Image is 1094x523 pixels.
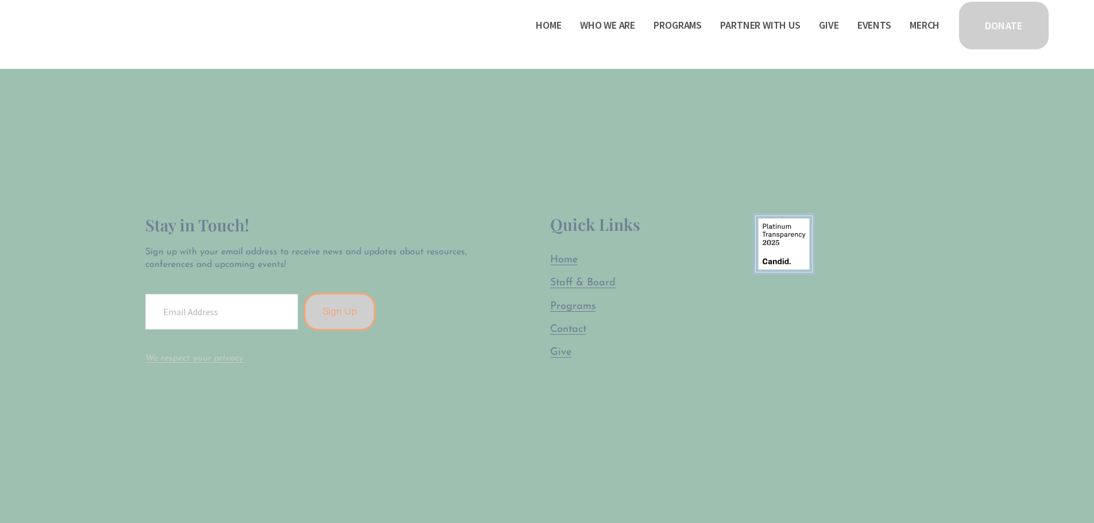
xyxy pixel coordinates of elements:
[550,253,578,268] a: Home
[145,354,245,363] a: We respect your privacy.
[550,214,640,235] span: Quick Links
[550,255,578,265] span: Home
[580,17,635,34] span: Who We Are
[654,17,702,34] span: Programs
[720,17,800,34] span: Partner With Us
[550,278,616,288] span: Staff & Board
[304,293,376,331] button: Sign Up
[550,346,571,360] a: Give
[720,16,800,34] a: folder dropdown
[550,276,616,290] a: Staff & Board
[910,16,940,34] a: Merch
[145,246,477,272] p: Sign up with your email address to receive news and updates about resources, conferences and upco...
[550,300,596,314] a: Programs
[550,347,571,358] span: Give
[550,323,586,337] a: Contact
[819,16,838,34] a: Give
[536,16,561,34] a: Home
[323,306,357,317] span: Sign Up
[550,301,596,312] span: Programs
[145,294,298,330] input: Email Address
[145,213,477,237] h2: Stay in Touch!
[654,16,702,34] a: folder dropdown
[580,16,635,34] a: folder dropdown
[753,213,815,275] img: 9878580
[550,324,586,335] span: Contact
[857,16,891,34] a: Events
